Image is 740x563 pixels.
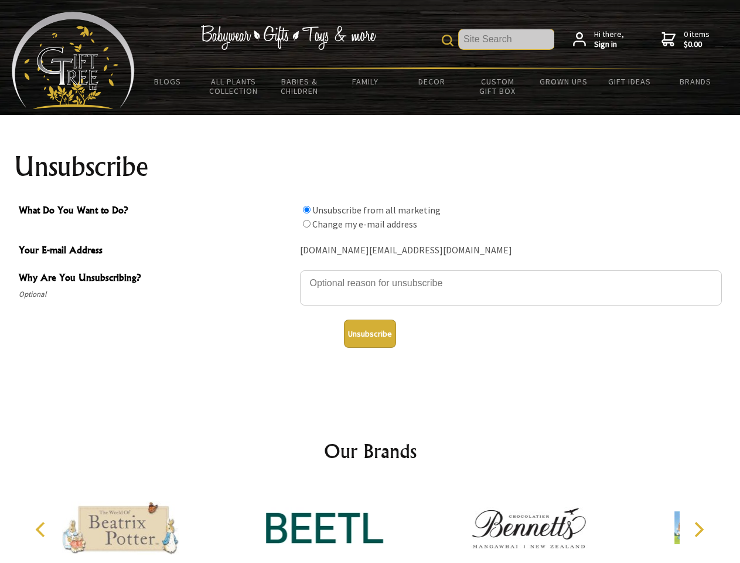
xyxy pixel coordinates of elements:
[594,39,624,50] strong: Sign in
[29,517,55,542] button: Previous
[14,152,727,181] h1: Unsubscribe
[135,69,201,94] a: BLOGS
[686,517,711,542] button: Next
[201,69,267,103] a: All Plants Collection
[200,25,376,50] img: Babywear - Gifts - Toys & more
[23,437,717,465] h2: Our Brands
[530,69,596,94] a: Grown Ups
[333,69,399,94] a: Family
[442,35,453,46] img: product search
[459,29,554,49] input: Site Search
[465,69,531,103] a: Custom Gift Box
[267,69,333,103] a: Babies & Children
[344,320,396,348] button: Unsubscribe
[596,69,663,94] a: Gift Ideas
[573,29,624,50] a: Hi there,Sign in
[684,29,710,50] span: 0 items
[312,218,417,230] label: Change my e-mail address
[12,12,135,109] img: Babyware - Gifts - Toys and more...
[19,287,294,301] span: Optional
[300,270,722,306] textarea: Why Are You Unsubscribing?
[19,243,294,260] span: Your E-mail Address
[19,203,294,220] span: What Do You Want to Do?
[312,204,441,216] label: Unsubscribe from all marketing
[19,270,294,287] span: Why Are You Unsubscribing?
[663,69,729,94] a: Brands
[661,29,710,50] a: 0 items$0.00
[398,69,465,94] a: Decor
[300,242,722,260] div: [DOMAIN_NAME][EMAIL_ADDRESS][DOMAIN_NAME]
[684,39,710,50] strong: $0.00
[303,220,311,228] input: What Do You Want to Do?
[303,206,311,213] input: What Do You Want to Do?
[594,29,624,50] span: Hi there,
